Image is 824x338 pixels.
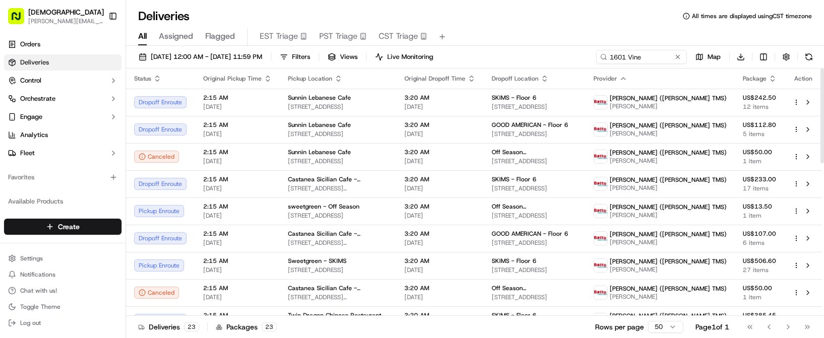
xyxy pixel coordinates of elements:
[594,232,607,245] img: betty.jpg
[387,52,433,61] span: Live Monitoring
[58,222,80,232] span: Create
[492,103,577,111] span: [STREET_ADDRESS]
[404,121,476,129] span: 3:20 AM
[492,175,537,183] span: SKIMS - Floor 6
[404,148,476,156] span: 3:20 AM
[138,30,147,42] span: All
[743,94,777,102] span: US$242.50
[743,311,777,319] span: US$385.45
[492,75,539,83] span: Dropoff Location
[404,184,476,192] span: [DATE]
[596,50,687,64] input: Type to search
[610,211,727,219] span: [PERSON_NAME]
[292,52,310,61] span: Filters
[492,148,577,156] span: Off Season ([GEOGRAPHIC_DATA]) - Floor 6
[203,212,272,220] span: [DATE]
[708,52,721,61] span: Map
[203,157,272,165] span: [DATE]
[184,322,199,331] div: 23
[138,322,199,332] div: Deliveries
[151,52,262,61] span: [DATE] 12:00 AM - [DATE] 11:59 PM
[492,311,537,319] span: SKIMS - Floor 6
[610,121,727,129] span: [PERSON_NAME] ([PERSON_NAME] TMS)
[492,184,577,192] span: [STREET_ADDRESS]
[4,193,122,210] div: Available Products
[4,4,104,28] button: [DEMOGRAPHIC_DATA][PERSON_NAME][EMAIL_ADDRESS][DOMAIN_NAME]
[138,8,190,24] h1: Deliveries
[594,150,607,163] img: betty.jpg
[20,287,57,295] span: Chat with us!
[4,109,122,125] button: Engage
[743,202,777,211] span: US$13.50
[610,293,727,301] span: [PERSON_NAME]
[492,257,537,265] span: SKIMS - Floor 6
[743,130,777,138] span: 5 items
[594,205,607,218] img: betty.jpg
[743,239,777,247] span: 6 items
[743,148,777,156] span: US$50.00
[203,202,272,211] span: 2:15 AM
[404,212,476,220] span: [DATE]
[203,266,272,274] span: [DATE]
[262,322,277,331] div: 23
[203,184,272,192] span: [DATE]
[594,75,617,83] span: Provider
[492,230,568,238] span: GOOD AMERICAN - Floor 6
[203,130,272,138] span: [DATE]
[28,7,104,17] button: [DEMOGRAPHIC_DATA]
[288,293,388,301] span: [STREET_ADDRESS][PERSON_NAME]
[379,30,418,42] span: CST Triage
[20,40,40,49] span: Orders
[134,50,267,64] button: [DATE] 12:00 AM - [DATE] 11:59 PM
[743,103,777,111] span: 12 items
[20,130,48,140] span: Analytics
[203,311,272,319] span: 2:15 AM
[20,76,41,85] span: Control
[288,148,351,156] span: Sunnin Lebanese Cafe
[610,312,727,320] span: [PERSON_NAME] ([PERSON_NAME] TMS)
[743,184,777,192] span: 17 items
[610,149,727,157] span: [PERSON_NAME] ([PERSON_NAME] TMS)
[159,30,193,42] span: Assigned
[371,50,438,64] button: Live Monitoring
[492,239,577,247] span: [STREET_ADDRESS]
[594,286,607,299] img: betty.jpg
[288,157,388,165] span: [STREET_ADDRESS]
[20,303,61,311] span: Toggle Theme
[28,17,104,25] span: [PERSON_NAME][EMAIL_ADDRESS][DOMAIN_NAME]
[288,175,388,183] span: Castanea Sicilian Cafe - [PERSON_NAME][GEOGRAPHIC_DATA]
[404,94,476,102] span: 3:20 AM
[595,322,644,332] p: Rows per page
[404,130,476,138] span: [DATE]
[288,284,388,292] span: Castanea Sicilian Cafe - [PERSON_NAME][GEOGRAPHIC_DATA]
[203,230,272,238] span: 2:15 AM
[288,75,332,83] span: Pickup Location
[20,112,42,121] span: Engage
[404,230,476,238] span: 3:20 AM
[404,175,476,183] span: 3:20 AM
[20,271,55,279] span: Notifications
[492,157,577,165] span: [STREET_ADDRESS]
[404,239,476,247] span: [DATE]
[4,300,122,314] button: Toggle Theme
[610,257,727,265] span: [PERSON_NAME] ([PERSON_NAME] TMS)
[404,75,465,83] span: Original Dropoff Time
[610,238,727,246] span: [PERSON_NAME]
[288,94,351,102] span: Sunnin Lebanese Cafe
[743,230,777,238] span: US$107.00
[802,50,816,64] button: Refresh
[203,94,272,102] span: 2:15 AM
[691,50,725,64] button: Map
[20,149,35,158] span: Fleet
[20,254,43,262] span: Settings
[203,284,272,292] span: 2:15 AM
[4,284,122,298] button: Chat with us!
[319,30,358,42] span: PST Triage
[134,151,179,163] button: Canceled
[323,50,362,64] button: Views
[610,94,727,102] span: [PERSON_NAME] ([PERSON_NAME] TMS)
[743,121,777,129] span: US$112.80
[203,175,272,183] span: 2:15 AM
